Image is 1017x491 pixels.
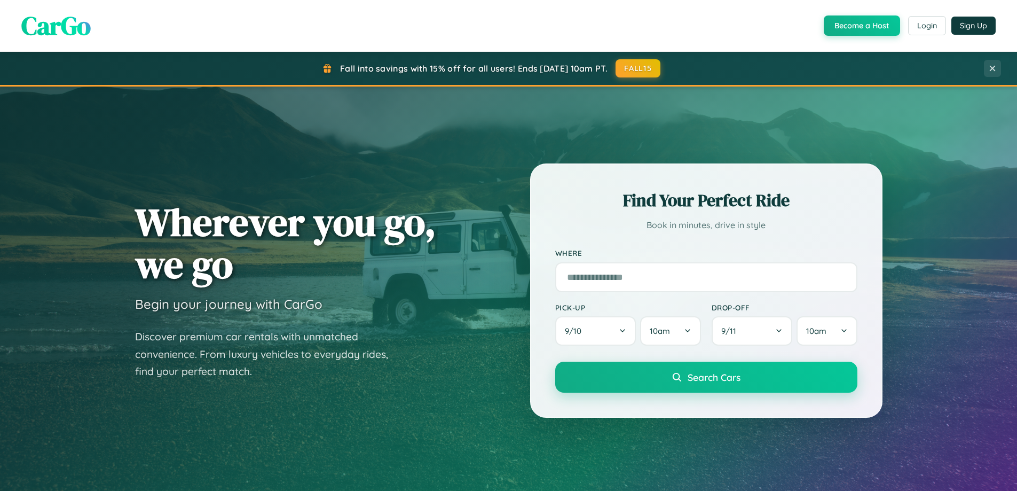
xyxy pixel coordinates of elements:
[951,17,996,35] button: Sign Up
[908,16,946,35] button: Login
[555,316,636,346] button: 9/10
[555,217,857,233] p: Book in minutes, drive in style
[555,189,857,212] h2: Find Your Perfect Ride
[806,326,826,336] span: 10am
[650,326,670,336] span: 10am
[340,63,608,74] span: Fall into savings with 15% off for all users! Ends [DATE] 10am PT.
[712,303,857,312] label: Drop-off
[712,316,793,346] button: 9/11
[565,326,587,336] span: 9 / 10
[135,328,402,380] p: Discover premium car rentals with unmatched convenience. From luxury vehicles to everyday rides, ...
[555,362,857,393] button: Search Cars
[640,316,700,346] button: 10am
[688,371,740,383] span: Search Cars
[135,201,436,285] h1: Wherever you go, we go
[555,249,857,258] label: Where
[824,15,900,36] button: Become a Host
[616,59,660,77] button: FALL15
[21,8,91,43] span: CarGo
[721,326,742,336] span: 9 / 11
[135,296,322,312] h3: Begin your journey with CarGo
[555,303,701,312] label: Pick-up
[797,316,857,346] button: 10am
